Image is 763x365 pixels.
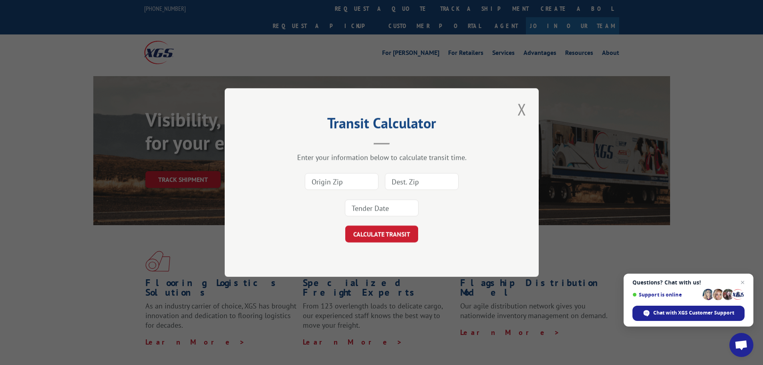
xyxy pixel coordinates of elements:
input: Tender Date [345,200,419,216]
a: Open chat [729,333,753,357]
input: Dest. Zip [385,173,459,190]
button: Close modal [515,98,529,120]
span: Chat with XGS Customer Support [653,309,734,317]
button: CALCULATE TRANSIT [345,226,418,242]
span: Questions? Chat with us! [632,279,745,286]
span: Chat with XGS Customer Support [632,306,745,321]
span: Support is online [632,292,700,298]
input: Origin Zip [305,173,378,190]
div: Enter your information below to calculate transit time. [265,153,499,162]
h2: Transit Calculator [265,117,499,133]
